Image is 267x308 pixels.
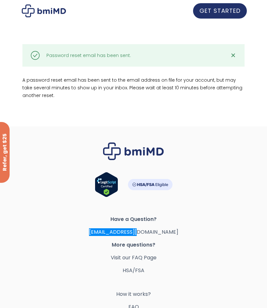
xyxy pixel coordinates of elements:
[22,4,66,17] img: My account
[10,215,257,223] span: Have a Question?
[10,241,257,249] span: More questions?
[46,52,131,59] div: Password reset email has been sent.
[199,7,240,15] span: GET STARTED
[103,142,164,160] img: Brand Logo
[95,172,118,197] img: Verify Approval for www.bmimd.com
[123,267,144,274] a: HSA/FSA
[231,52,236,59] span: ✕
[111,254,157,261] a: Visit our FAQ Page
[95,172,118,199] a: Verify LegitScript Approval for www.bmimd.com
[128,179,173,190] img: HSA-FSA
[193,3,247,19] a: GET STARTED
[10,290,257,298] a: How it works?
[89,228,178,236] a: [EMAIL_ADDRESS][DOMAIN_NAME]
[22,76,245,99] p: A password reset email has been sent to the email address on file for your account, but may take ...
[227,49,240,62] a: ✕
